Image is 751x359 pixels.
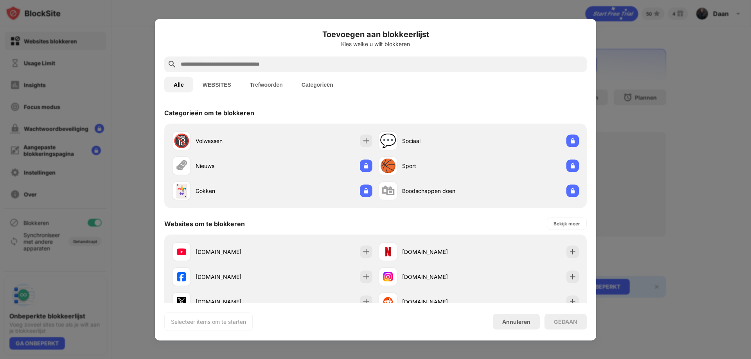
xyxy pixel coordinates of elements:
[402,248,479,256] div: [DOMAIN_NAME]
[177,297,186,306] img: favicons
[554,318,577,325] div: GEDAAN
[402,162,479,170] div: Sport
[164,28,587,40] h6: Toevoegen aan blokkeerlijst
[402,298,479,306] div: [DOMAIN_NAME]
[171,318,246,325] div: Selecteer items om te starten
[402,137,479,145] div: Sociaal
[164,41,587,47] div: Kies welke u wilt blokkeren
[196,273,272,281] div: [DOMAIN_NAME]
[193,77,241,92] button: WEBSITES
[553,220,580,227] div: Bekijk meer
[164,220,245,227] div: Websites om te blokkeren
[175,158,188,174] div: 🗞
[196,187,272,195] div: Gokken
[383,297,393,306] img: favicons
[292,77,343,92] button: Categorieën
[380,133,396,149] div: 💬
[381,183,395,199] div: 🛍
[196,137,272,145] div: Volwassen
[383,247,393,256] img: favicons
[173,183,190,199] div: 🃏
[167,59,177,69] img: search.svg
[177,272,186,281] img: favicons
[402,187,479,195] div: Boodschappen doen
[196,162,272,170] div: Nieuws
[177,247,186,256] img: favicons
[196,298,272,306] div: [DOMAIN_NAME]
[241,77,292,92] button: Trefwoorden
[164,77,193,92] button: Alle
[196,248,272,256] div: [DOMAIN_NAME]
[383,272,393,281] img: favicons
[402,273,479,281] div: [DOMAIN_NAME]
[502,318,530,325] div: Annuleren
[173,133,190,149] div: 🔞
[380,158,396,174] div: 🏀
[164,109,254,116] div: Categorieën om te blokkeren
